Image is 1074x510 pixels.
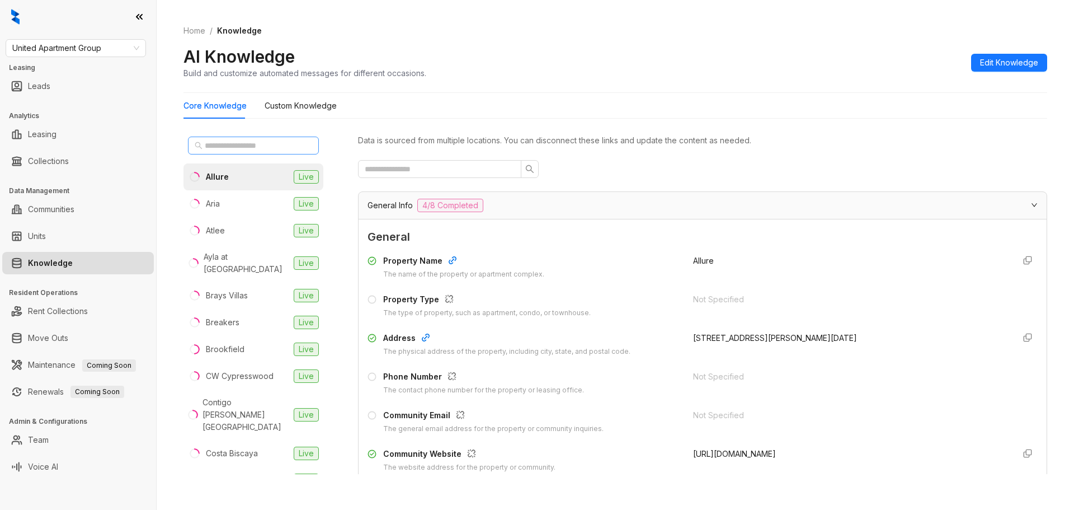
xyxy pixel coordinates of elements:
[383,347,630,357] div: The physical address of the property, including city, state, and postal code.
[206,289,248,302] div: Brays Villas
[206,224,225,237] div: Atlee
[525,165,534,174] span: search
[1031,202,1038,208] span: expanded
[383,255,544,269] div: Property Name
[206,171,229,183] div: Allure
[383,462,555,473] div: The website address for the property or community.
[2,354,154,376] li: Maintenance
[2,150,154,172] li: Collections
[28,75,50,97] a: Leads
[2,252,154,274] li: Knowledge
[265,100,337,112] div: Custom Knowledge
[28,198,74,221] a: Communities
[383,293,591,308] div: Property Type
[2,198,154,221] li: Communities
[28,429,49,451] a: Team
[368,199,413,212] span: General Info
[2,327,154,349] li: Move Outs
[28,123,56,146] a: Leasing
[28,381,124,403] a: RenewalsComing Soon
[2,381,154,403] li: Renewals
[383,385,584,396] div: The contact phone number for the property or leasing office.
[9,417,156,427] h3: Admin & Configurations
[383,269,544,280] div: The name of the property or apartment complex.
[181,25,208,37] a: Home
[204,251,289,275] div: Ayla at [GEOGRAPHIC_DATA]
[294,170,319,184] span: Live
[9,111,156,121] h3: Analytics
[2,300,154,322] li: Rent Collections
[294,447,319,460] span: Live
[210,25,213,37] li: /
[693,293,1005,306] div: Not Specified
[417,199,483,212] span: 4/8 Completed
[358,134,1047,147] div: Data is sourced from multiple locations. You can disconnect these links and update the content as...
[294,343,319,356] span: Live
[2,123,154,146] li: Leasing
[28,456,58,478] a: Voice AI
[693,332,1005,344] div: [STREET_ADDRESS][PERSON_NAME][DATE]
[294,224,319,237] span: Live
[82,359,136,372] span: Coming Soon
[383,371,584,385] div: Phone Number
[368,228,1038,246] span: General
[217,26,262,35] span: Knowledge
[28,252,73,274] a: Knowledge
[12,40,139,57] span: United Apartment Group
[9,288,156,298] h3: Resident Operations
[383,424,604,434] div: The general email address for the property or community inquiries.
[28,150,69,172] a: Collections
[9,63,156,73] h3: Leasing
[383,308,591,319] div: The type of property, such as apartment, condo, or townhouse.
[28,300,88,322] a: Rent Collections
[11,9,20,25] img: logo
[206,447,258,460] div: Costa Biscaya
[202,396,289,433] div: Contigo [PERSON_NAME][GEOGRAPHIC_DATA]
[206,343,244,355] div: Brookfield
[2,429,154,451] li: Team
[70,386,124,398] span: Coming Soon
[183,67,426,79] div: Build and customize automated messages for different occasions.
[206,370,274,382] div: CW Cypresswood
[294,408,319,422] span: Live
[206,316,239,329] div: Breakers
[980,57,1038,69] span: Edit Knowledge
[195,142,202,149] span: search
[383,409,604,424] div: Community Email
[294,474,319,487] span: Live
[693,409,1005,422] div: Not Specified
[2,75,154,97] li: Leads
[183,100,247,112] div: Core Knowledge
[294,369,319,383] span: Live
[206,198,220,210] div: Aria
[294,256,319,270] span: Live
[294,316,319,329] span: Live
[294,197,319,210] span: Live
[693,449,776,458] span: [URL][DOMAIN_NAME]
[28,327,68,349] a: Move Outs
[971,54,1047,72] button: Edit Knowledge
[294,289,319,302] span: Live
[28,225,46,247] a: Units
[383,332,630,347] div: Address
[2,225,154,247] li: Units
[693,256,714,265] span: Allure
[183,46,295,67] h2: AI Knowledge
[383,448,555,462] div: Community Website
[2,456,154,478] li: Voice AI
[693,371,1005,383] div: Not Specified
[9,186,156,196] h3: Data Management
[359,192,1047,219] div: General Info4/8 Completed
